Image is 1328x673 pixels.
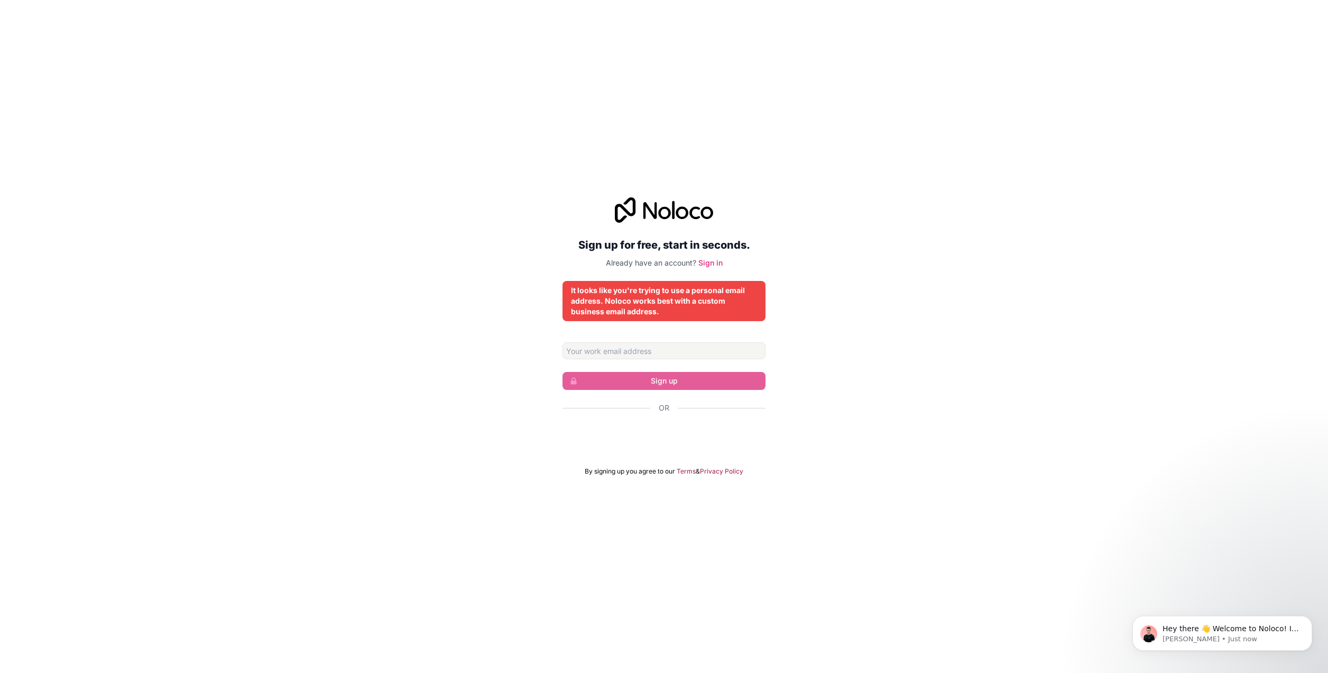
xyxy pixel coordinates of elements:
[677,467,696,476] a: Terms
[1117,594,1328,668] iframe: Intercom notifications message
[562,372,766,390] button: Sign up
[696,467,700,476] span: &
[700,467,743,476] a: Privacy Policy
[557,425,771,448] iframe: Botó Inicia la sessió amb Google
[659,403,669,413] span: Or
[606,258,696,267] span: Already have an account?
[585,467,675,476] span: By signing up you agree to our
[698,258,723,267] a: Sign in
[571,285,757,317] div: It looks like you're trying to use a personal email address. Noloco works best with a custom busi...
[562,235,766,254] h2: Sign up for free, start in seconds.
[562,342,766,359] input: Email address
